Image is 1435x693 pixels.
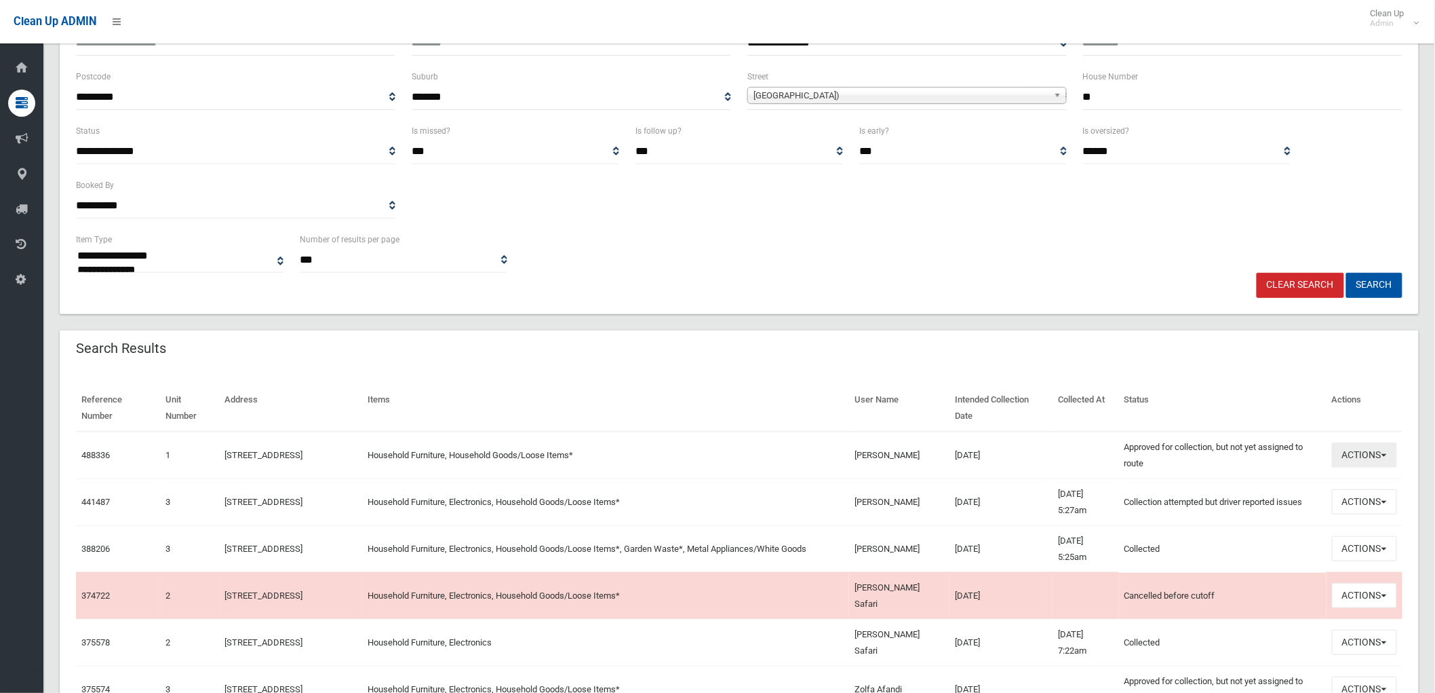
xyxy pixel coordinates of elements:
[160,385,219,432] th: Unit Number
[76,232,112,247] label: Item Type
[1119,525,1326,572] td: Collected
[362,525,849,572] td: Household Furniture, Electronics, Household Goods/Loose Items*, Garden Waste*, Metal Appliances/W...
[81,591,110,601] a: 374722
[300,232,399,247] label: Number of results per page
[849,479,949,525] td: [PERSON_NAME]
[76,124,100,138] label: Status
[14,15,96,28] span: Clean Up ADMIN
[1053,525,1118,572] td: [DATE] 5:25am
[160,479,219,525] td: 3
[1119,572,1326,619] td: Cancelled before cutoff
[1053,479,1118,525] td: [DATE] 5:27am
[224,591,302,601] a: [STREET_ADDRESS]
[412,124,450,138] label: Is missed?
[1332,583,1397,608] button: Actions
[747,69,768,84] label: Street
[949,479,1053,525] td: [DATE]
[1332,536,1397,561] button: Actions
[81,497,110,507] a: 441487
[1053,619,1118,666] td: [DATE] 7:22am
[635,124,682,138] label: Is follow up?
[362,619,849,666] td: Household Furniture, Electronics
[76,69,111,84] label: Postcode
[949,432,1053,479] td: [DATE]
[849,572,949,619] td: [PERSON_NAME] Safari
[76,178,114,193] label: Booked By
[849,432,949,479] td: [PERSON_NAME]
[362,432,849,479] td: Household Furniture, Household Goods/Loose Items*
[1119,432,1326,479] td: Approved for collection, but not yet assigned to route
[849,619,949,666] td: [PERSON_NAME] Safari
[412,69,438,84] label: Suburb
[81,544,110,554] a: 388206
[1371,18,1404,29] small: Admin
[81,637,110,648] a: 375578
[362,572,849,619] td: Household Furniture, Electronics, Household Goods/Loose Items*
[849,385,949,432] th: User Name
[224,450,302,460] a: [STREET_ADDRESS]
[1326,385,1402,432] th: Actions
[160,432,219,479] td: 1
[1083,124,1130,138] label: Is oversized?
[362,479,849,525] td: Household Furniture, Electronics, Household Goods/Loose Items*
[949,572,1053,619] td: [DATE]
[1257,273,1344,298] a: Clear Search
[224,637,302,648] a: [STREET_ADDRESS]
[1364,8,1418,29] span: Clean Up
[1083,69,1139,84] label: House Number
[1346,273,1402,298] button: Search
[949,525,1053,572] td: [DATE]
[160,525,219,572] td: 3
[224,544,302,554] a: [STREET_ADDRESS]
[1053,385,1118,432] th: Collected At
[1332,443,1397,468] button: Actions
[76,385,160,432] th: Reference Number
[224,497,302,507] a: [STREET_ADDRESS]
[160,619,219,666] td: 2
[362,385,849,432] th: Items
[753,88,1048,104] span: [GEOGRAPHIC_DATA])
[160,572,219,619] td: 2
[81,450,110,460] a: 488336
[60,335,182,362] header: Search Results
[859,124,889,138] label: Is early?
[1332,489,1397,514] button: Actions
[949,619,1053,666] td: [DATE]
[1332,630,1397,655] button: Actions
[1119,479,1326,525] td: Collection attempted but driver reported issues
[949,385,1053,432] th: Intended Collection Date
[219,385,362,432] th: Address
[849,525,949,572] td: [PERSON_NAME]
[1119,619,1326,666] td: Collected
[1119,385,1326,432] th: Status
